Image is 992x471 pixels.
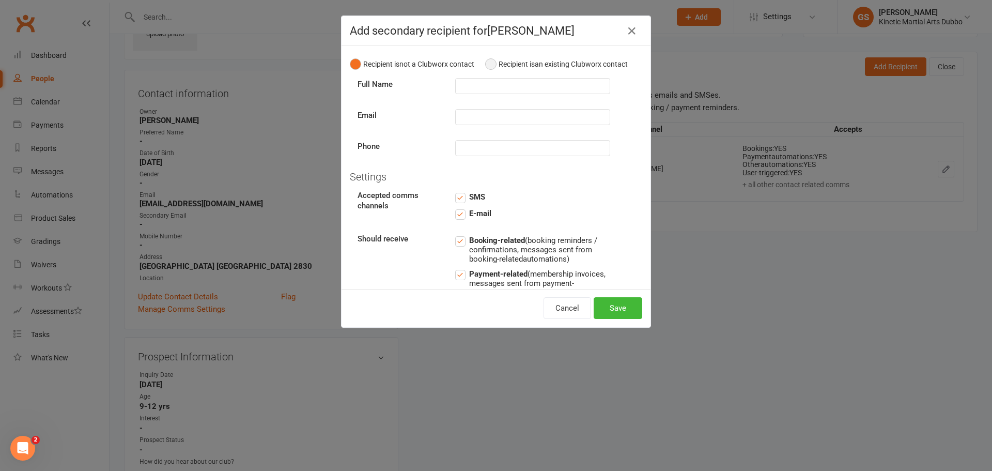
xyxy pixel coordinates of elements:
[350,109,447,121] label: Email
[485,54,628,74] button: Recipient isan existing Clubworx contact
[469,209,491,218] strong: E-mail
[363,60,399,68] span: Recipient is
[469,234,610,264] span: (booking reminders / confirmations, messages sent from booking-related automations )
[469,192,485,202] strong: SMS
[594,297,642,319] button: Save
[469,269,528,279] strong: Payment-related
[350,78,447,90] label: Full Name
[469,236,525,245] strong: Booking-related
[10,436,35,461] iframe: Intercom live chat
[350,54,474,74] button: Recipient isnot a Clubworx contact
[544,297,591,319] button: Cancel
[350,191,447,211] label: Accepted comms channels
[32,436,40,444] span: 2
[350,234,447,245] label: Should receive
[469,268,610,297] span: (membership invoices, messages sent from payment-related automations )
[499,60,535,68] span: Recipient is
[350,140,447,153] label: Phone
[350,171,642,183] h4: Settings
[427,24,575,37] span: recipient for [PERSON_NAME]
[350,24,642,37] h4: Add secondary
